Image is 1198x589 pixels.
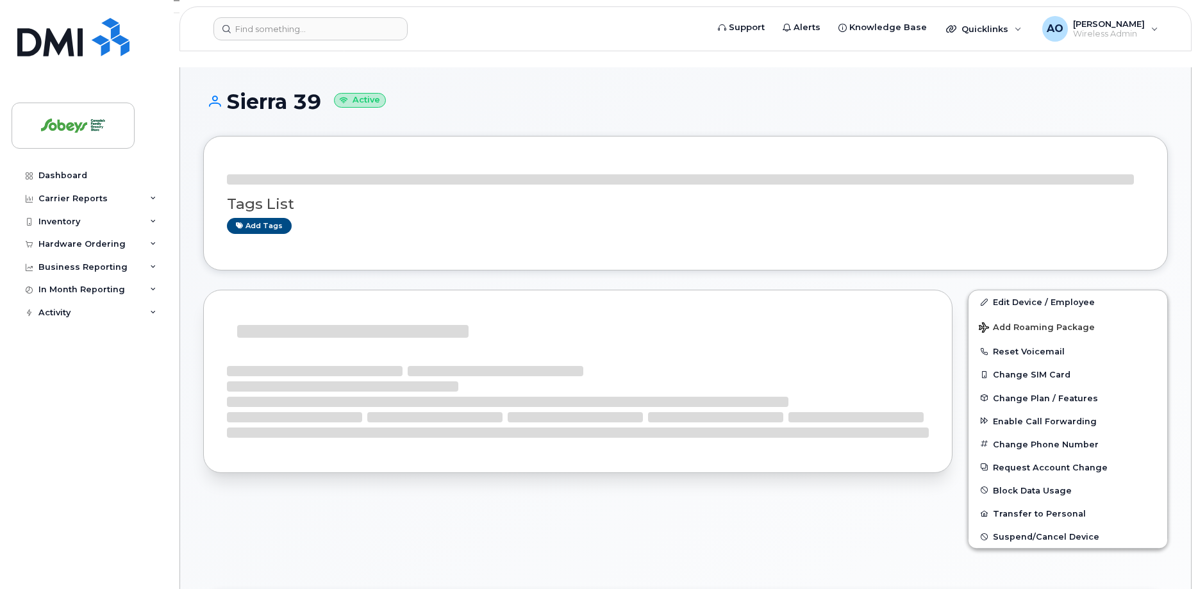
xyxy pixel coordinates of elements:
[969,340,1167,363] button: Reset Voicemail
[969,479,1167,502] button: Block Data Usage
[227,218,292,234] a: Add tags
[969,525,1167,548] button: Suspend/Cancel Device
[969,386,1167,410] button: Change Plan / Features
[969,410,1167,433] button: Enable Call Forwarding
[969,290,1167,313] a: Edit Device / Employee
[969,502,1167,525] button: Transfer to Personal
[969,363,1167,386] button: Change SIM Card
[334,93,386,108] small: Active
[969,313,1167,340] button: Add Roaming Package
[979,322,1095,335] span: Add Roaming Package
[993,416,1097,426] span: Enable Call Forwarding
[993,393,1098,402] span: Change Plan / Features
[993,532,1099,542] span: Suspend/Cancel Device
[203,90,1168,113] h1: Sierra 39
[969,456,1167,479] button: Request Account Change
[227,196,1144,212] h3: Tags List
[969,433,1167,456] button: Change Phone Number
